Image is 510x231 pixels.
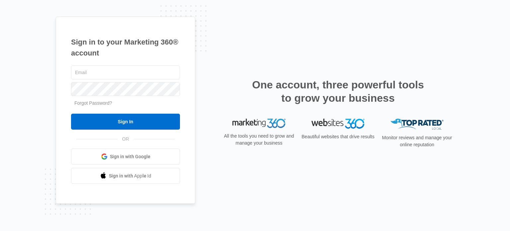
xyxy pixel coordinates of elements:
img: Websites 360 [311,119,365,128]
p: Beautiful websites that drive results [301,133,375,140]
a: Sign in with Apple Id [71,168,180,184]
p: Monitor reviews and manage your online reputation [380,134,454,148]
input: Email [71,65,180,79]
a: Forgot Password? [74,100,112,106]
h2: One account, three powerful tools to grow your business [250,78,426,105]
a: Sign in with Google [71,149,180,165]
input: Sign In [71,114,180,130]
h1: Sign in to your Marketing 360® account [71,37,180,58]
img: Marketing 360 [232,119,286,128]
img: Top Rated Local [390,119,444,130]
span: Sign in with Google [110,153,150,160]
span: OR [118,136,134,143]
p: All the tools you need to grow and manage your business [222,133,296,147]
span: Sign in with Apple Id [109,173,151,179]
